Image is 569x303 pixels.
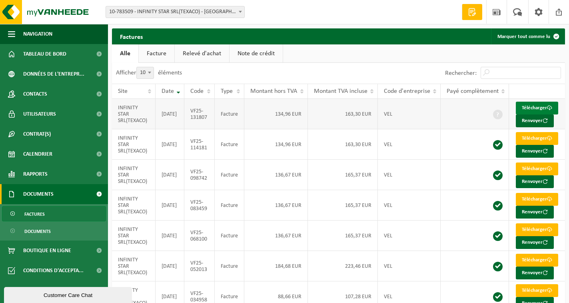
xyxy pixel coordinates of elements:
[162,88,174,94] span: Date
[112,221,156,251] td: INFINITY STAR SRL(TEXACO)
[447,88,499,94] span: Payé complètement
[23,144,52,164] span: Calendrier
[378,251,441,281] td: VEL
[308,129,378,160] td: 163,30 EUR
[314,88,367,94] span: Montant TVA incluse
[112,251,156,281] td: INFINITY STAR SRL(TEXACO)
[516,102,558,114] a: Télécharger
[378,160,441,190] td: VEL
[516,175,554,188] button: Renvoyer
[215,129,244,160] td: Facture
[23,64,84,84] span: Données de l'entrepr...
[230,44,283,63] a: Note de crédit
[139,44,174,63] a: Facture
[516,145,554,158] button: Renvoyer
[106,6,244,18] span: 10-783509 - INFINITY STAR SRL(TEXACO) - HUIZINGEN
[184,251,215,281] td: VF25-052013
[24,224,51,239] span: Documents
[24,207,45,222] span: Factures
[244,251,308,281] td: 184,68 EUR
[2,223,106,239] a: Documents
[516,163,558,175] a: Télécharger
[221,88,233,94] span: Type
[23,241,71,261] span: Boutique en ligne
[308,99,378,129] td: 163,30 EUR
[516,114,554,127] button: Renvoyer
[23,184,54,204] span: Documents
[378,190,441,221] td: VEL
[23,164,48,184] span: Rapports
[244,129,308,160] td: 134,96 EUR
[184,221,215,251] td: VF25-068100
[112,28,151,44] h2: Factures
[156,190,185,221] td: [DATE]
[308,190,378,221] td: 165,37 EUR
[244,221,308,251] td: 136,67 EUR
[491,28,564,44] button: Marquer tout comme lu
[116,70,182,76] label: Afficher éléments
[184,160,215,190] td: VF25-098742
[156,99,185,129] td: [DATE]
[4,285,134,303] iframe: chat widget
[23,104,56,124] span: Utilisateurs
[516,284,558,297] a: Télécharger
[112,44,138,63] a: Alle
[215,99,244,129] td: Facture
[112,99,156,129] td: INFINITY STAR SRL(TEXACO)
[445,70,477,76] label: Rechercher:
[156,129,185,160] td: [DATE]
[244,190,308,221] td: 136,67 EUR
[308,251,378,281] td: 223,46 EUR
[156,251,185,281] td: [DATE]
[308,221,378,251] td: 165,37 EUR
[2,206,106,221] a: Factures
[23,261,84,281] span: Conditions d'accepta...
[23,44,66,64] span: Tableau de bord
[516,132,558,145] a: Télécharger
[190,88,204,94] span: Code
[156,221,185,251] td: [DATE]
[516,206,554,219] button: Renvoyer
[215,251,244,281] td: Facture
[516,267,554,279] button: Renvoyer
[23,84,47,104] span: Contacts
[516,193,558,206] a: Télécharger
[516,223,558,236] a: Télécharger
[516,254,558,267] a: Télécharger
[184,129,215,160] td: VF25-114181
[215,221,244,251] td: Facture
[384,88,430,94] span: Code d'entreprise
[250,88,297,94] span: Montant hors TVA
[184,190,215,221] td: VF25-083459
[112,190,156,221] td: INFINITY STAR SRL(TEXACO)
[378,99,441,129] td: VEL
[137,67,154,78] span: 10
[244,160,308,190] td: 136,67 EUR
[215,160,244,190] td: Facture
[215,190,244,221] td: Facture
[118,88,128,94] span: Site
[184,99,215,129] td: VF25-131807
[112,129,156,160] td: INFINITY STAR SRL(TEXACO)
[308,160,378,190] td: 165,37 EUR
[244,99,308,129] td: 134,96 EUR
[136,67,154,79] span: 10
[516,236,554,249] button: Renvoyer
[106,6,245,18] span: 10-783509 - INFINITY STAR SRL(TEXACO) - HUIZINGEN
[156,160,185,190] td: [DATE]
[23,24,52,44] span: Navigation
[23,124,51,144] span: Contrat(s)
[112,160,156,190] td: INFINITY STAR SRL(TEXACO)
[378,129,441,160] td: VEL
[378,221,441,251] td: VEL
[175,44,229,63] a: Relevé d'achat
